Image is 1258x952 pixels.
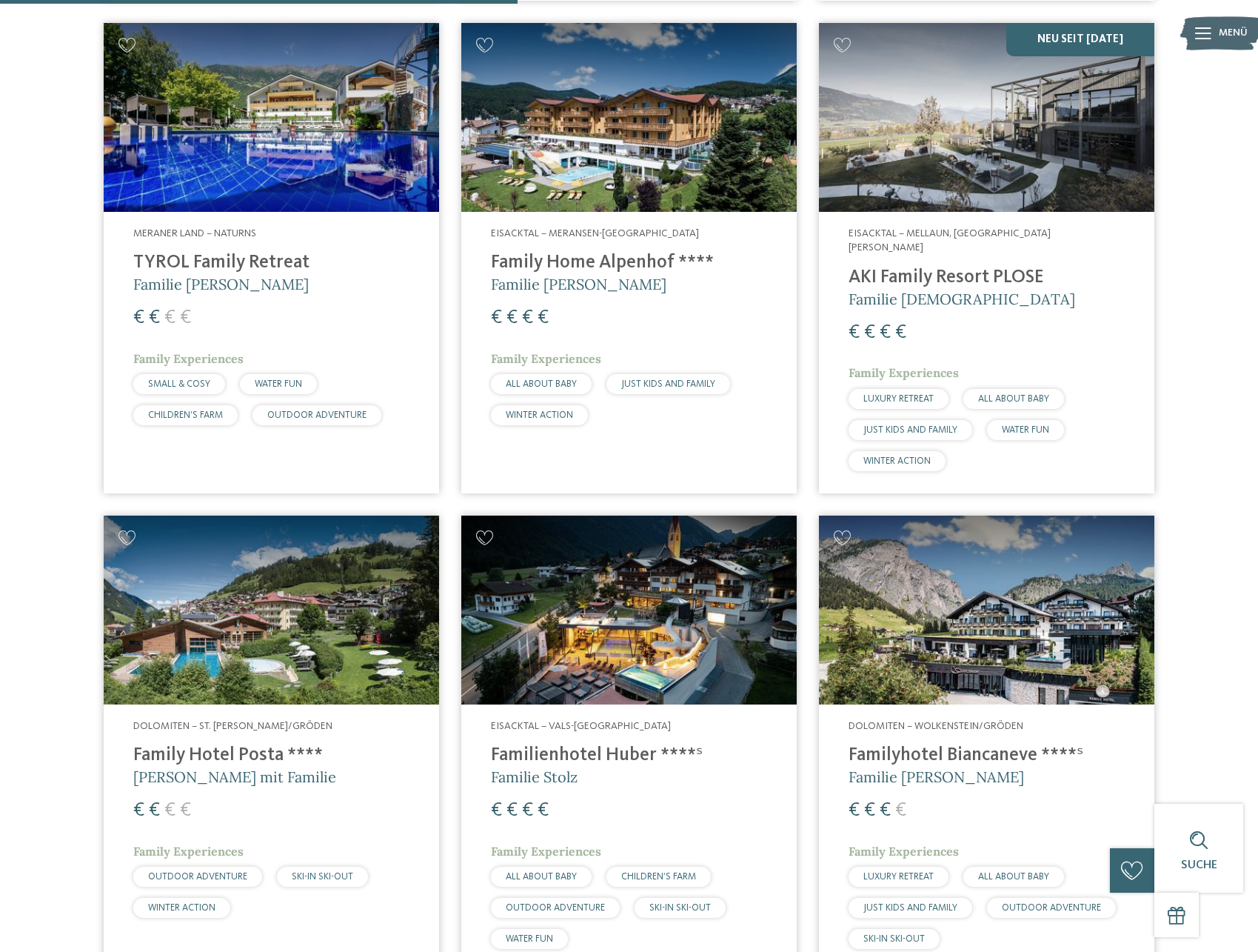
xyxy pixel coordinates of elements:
span: [PERSON_NAME] mit Familie [133,768,336,786]
h4: TYROL Family Retreat [133,252,409,274]
a: Familienhotels gesucht? Hier findet ihr die besten! Eisacktal – Meransen-[GEOGRAPHIC_DATA] Family... [461,23,797,493]
span: € [538,801,549,820]
span: SKI-IN SKI-OUT [649,903,711,913]
span: € [506,801,518,820]
h4: Family Hotel Posta **** [133,745,409,767]
span: Familie Stolz [491,768,578,786]
span: € [506,308,518,327]
span: € [522,308,533,327]
span: € [180,308,191,327]
h4: Familienhotel Huber ****ˢ [491,745,767,767]
span: JUST KIDS AND FAMILY [621,379,715,389]
span: € [538,308,549,327]
h4: Familyhotel Biancaneve ****ˢ [849,745,1125,767]
span: SKI-IN SKI-OUT [863,934,925,944]
span: Familie [DEMOGRAPHIC_DATA] [849,290,1075,308]
span: € [164,801,175,820]
span: WATER FUN [255,379,302,389]
img: Familienhotels gesucht? Hier findet ihr die besten! [104,516,439,705]
span: € [149,801,160,820]
span: € [880,323,891,342]
span: € [849,801,860,820]
span: OUTDOOR ADVENTURE [506,903,605,913]
span: Eisacktal – Mellaun, [GEOGRAPHIC_DATA][PERSON_NAME] [849,228,1051,253]
span: Eisacktal – Meransen-[GEOGRAPHIC_DATA] [491,228,699,239]
span: Familie [PERSON_NAME] [849,768,1024,786]
img: Family Home Alpenhof **** [461,23,797,212]
a: Familienhotels gesucht? Hier findet ihr die besten! Meraner Land – Naturns TYROL Family Retreat F... [104,23,439,493]
span: LUXURY RETREAT [863,394,934,404]
span: ALL ABOUT BABY [506,379,577,389]
span: JUST KIDS AND FAMILY [863,425,957,435]
span: Dolomiten – Wolkenstein/Gröden [849,721,1023,731]
span: OUTDOOR ADVENTURE [267,410,367,420]
span: Family Experiences [849,365,959,380]
span: € [149,308,160,327]
span: Familie [PERSON_NAME] [491,275,666,293]
span: € [491,801,502,820]
span: € [864,323,875,342]
span: € [522,801,533,820]
span: € [895,801,906,820]
h4: Family Home Alpenhof **** [491,252,767,274]
span: Dolomiten – St. [PERSON_NAME]/Gröden [133,721,332,731]
img: Familienhotels gesucht? Hier findet ihr die besten! [819,516,1154,705]
span: JUST KIDS AND FAMILY [863,903,957,913]
span: SKI-IN SKI-OUT [292,872,353,882]
span: € [133,801,144,820]
span: € [864,801,875,820]
span: LUXURY RETREAT [863,872,934,882]
span: Family Experiences [491,351,601,366]
span: Family Experiences [491,844,601,859]
span: € [164,308,175,327]
span: WATER FUN [506,934,553,944]
span: ALL ABOUT BABY [978,394,1049,404]
span: WATER FUN [1002,425,1049,435]
span: Meraner Land – Naturns [133,228,256,239]
span: Familie [PERSON_NAME] [133,275,309,293]
span: OUTDOOR ADVENTURE [148,872,247,882]
span: OUTDOOR ADVENTURE [1002,903,1101,913]
span: € [880,801,891,820]
span: WINTER ACTION [148,903,215,913]
span: € [895,323,906,342]
span: Family Experiences [849,844,959,859]
span: Eisacktal – Vals-[GEOGRAPHIC_DATA] [491,721,671,731]
span: Suche [1181,859,1217,871]
h4: AKI Family Resort PLOSE [849,267,1125,289]
img: Familien Wellness Residence Tyrol **** [104,23,439,212]
span: CHILDREN’S FARM [148,410,223,420]
span: € [180,801,191,820]
span: € [849,323,860,342]
span: Family Experiences [133,351,244,366]
span: SMALL & COSY [148,379,210,389]
span: WINTER ACTION [863,456,931,466]
span: ALL ABOUT BABY [978,872,1049,882]
span: ALL ABOUT BABY [506,872,577,882]
span: CHILDREN’S FARM [621,872,696,882]
span: Family Experiences [133,844,244,859]
a: Familienhotels gesucht? Hier findet ihr die besten! NEU seit [DATE] Eisacktal – Mellaun, [GEOGRAP... [819,23,1154,493]
span: € [491,308,502,327]
img: Familienhotels gesucht? Hier findet ihr die besten! [819,23,1154,212]
span: WINTER ACTION [506,410,573,420]
img: Familienhotels gesucht? Hier findet ihr die besten! [461,516,797,705]
span: € [133,308,144,327]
